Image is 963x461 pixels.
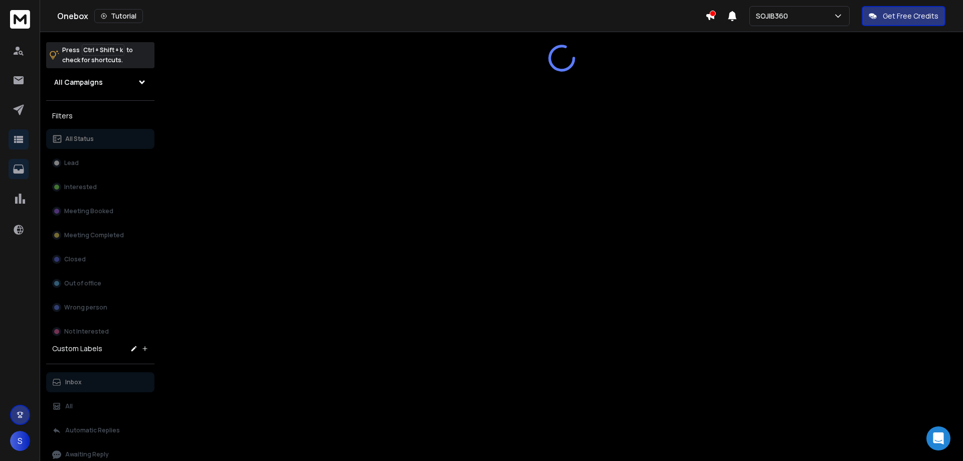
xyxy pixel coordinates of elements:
h3: Filters [46,109,154,123]
span: Ctrl + Shift + k [82,44,124,56]
p: SOJIB360 [756,11,792,21]
button: Get Free Credits [862,6,945,26]
div: Onebox [57,9,705,23]
div: Open Intercom Messenger [926,426,950,450]
h1: All Campaigns [54,77,103,87]
button: S [10,431,30,451]
p: Get Free Credits [883,11,938,21]
h3: Custom Labels [52,344,102,354]
button: Tutorial [94,9,143,23]
button: All Campaigns [46,72,154,92]
p: Press to check for shortcuts. [62,45,133,65]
